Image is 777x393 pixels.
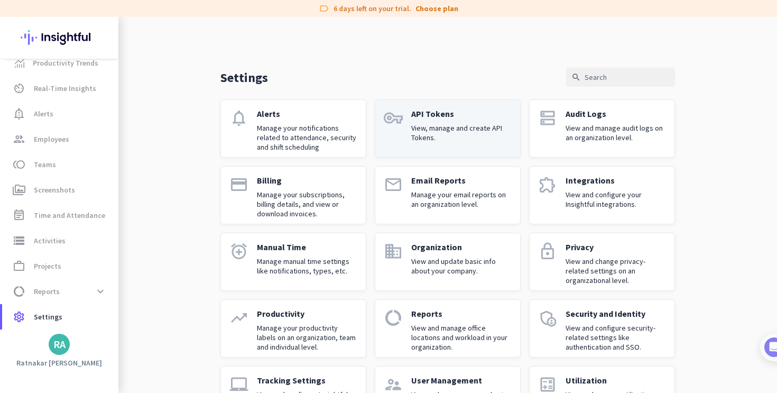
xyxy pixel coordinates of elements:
[529,233,675,291] a: lockPrivacyView and change privacy-related settings on an organizational level.
[411,257,512,276] p: View and update basic info about your company.
[220,166,366,224] a: paymentBillingManage your subscriptions, billing details, and view or download invoices.
[257,123,357,152] p: Manage your notifications related to attendance, security and shift scheduling
[415,3,458,14] a: Choose plan
[13,107,25,120] i: notification_important
[2,126,118,152] a: groupEmployees
[229,242,248,261] i: alarm_add
[2,279,118,304] a: data_usageReportsexpand_more
[411,175,512,186] p: Email Reports
[411,190,512,209] p: Manage your email reports on an organization level.
[34,158,56,171] span: Teams
[41,254,143,276] button: Add your employees
[538,308,557,327] i: admin_panel_settings
[53,319,106,361] button: Messages
[15,58,24,68] img: menu-item
[229,108,248,127] i: notifications
[566,68,675,87] input: Search
[173,345,196,353] span: Tasks
[124,345,141,353] span: Help
[220,99,366,158] a: notificationsAlertsManage your notifications related to attendance, security and shift scheduling
[2,152,118,177] a: tollTeams
[566,257,666,285] p: View and change privacy-related settings on an organizational level.
[34,260,61,272] span: Projects
[2,177,118,203] a: perm_mediaScreenshots
[384,308,403,327] i: data_usage
[257,190,357,218] p: Manage your subscriptions, billing details, and view or download invoices.
[34,209,105,222] span: Time and Attendance
[20,180,192,197] div: 1Add employees
[220,69,268,86] p: Settings
[2,304,118,330] a: settingsSettings
[220,233,366,291] a: alarm_addManual TimeManage manual time settings like notifications, types, etc.
[257,242,357,252] p: Manual Time
[411,375,512,386] p: User Management
[91,282,110,301] button: expand_more
[13,82,25,95] i: av_timer
[34,107,53,120] span: Alerts
[13,209,25,222] i: event_note
[566,175,666,186] p: Integrations
[2,203,118,228] a: event_noteTime and Attendance
[529,299,675,358] a: admin_panel_settingsSecurity and IdentityView and configure security-related settings like authen...
[220,299,366,358] a: trending_upProductivityManage your productivity labels on an organization, team and individual le...
[411,242,512,252] p: Organization
[411,323,512,352] p: View and manage office locations and workload in your organization.
[2,76,118,101] a: av_timerReal-Time Insights
[15,345,37,353] span: Home
[529,99,675,158] a: dnsAudit LogsView and manage audit logs on an organization level.
[21,17,98,58] img: Insightful logo
[538,175,557,194] i: extension
[61,345,98,353] span: Messages
[13,310,25,323] i: settings
[566,190,666,209] p: View and configure your Insightful integrations.
[229,175,248,194] i: payment
[411,308,512,319] p: Reports
[257,308,357,319] p: Productivity
[33,57,98,69] span: Productivity Trends
[2,253,118,279] a: work_outlineProjects
[571,72,581,82] i: search
[38,111,54,127] img: Profile image for Tamara
[20,301,192,326] div: 2Initial tracking settings and how to edit them
[41,305,179,326] div: Initial tracking settings and how to edit them
[2,228,118,253] a: storageActivities
[566,242,666,252] p: Privacy
[538,108,557,127] i: dns
[13,133,25,145] i: group
[566,375,666,386] p: Utilization
[566,123,666,142] p: View and manage audit logs on an organization level.
[34,184,75,196] span: Screenshots
[319,3,329,14] i: label
[11,139,38,150] p: 4 steps
[257,108,357,119] p: Alerts
[229,308,248,327] i: trending_up
[15,41,197,79] div: 🎊 Welcome to Insightful! 🎊
[566,323,666,352] p: View and configure security-related settings like authentication and SSO.
[257,175,357,186] p: Billing
[384,108,403,127] i: vpn_key
[90,5,124,23] h1: Tasks
[41,202,184,246] div: It's time to add your employees! This is crucial since Insightful will start collecting their act...
[2,50,118,76] a: menu-itemProductivity Trends
[34,310,62,323] span: Settings
[411,123,512,142] p: View, manage and create API Tokens.
[135,139,201,150] p: About 10 minutes
[384,242,403,261] i: domain
[15,79,197,104] div: You're just a few steps away from completing the essential app setup
[566,308,666,319] p: Security and Identity
[34,285,60,298] span: Reports
[13,234,25,247] i: storage
[106,319,159,361] button: Help
[34,234,66,247] span: Activities
[538,242,557,261] i: lock
[159,319,211,361] button: Tasks
[529,166,675,224] a: extensionIntegrationsView and configure your Insightful integrations.
[13,184,25,196] i: perm_media
[13,260,25,272] i: work_outline
[53,339,66,350] div: RA
[59,114,174,124] div: [PERSON_NAME] from Insightful
[411,108,512,119] p: API Tokens
[375,233,521,291] a: domainOrganizationView and update basic info about your company.
[186,4,205,23] div: Close
[375,166,521,224] a: emailEmail ReportsManage your email reports on an organization level.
